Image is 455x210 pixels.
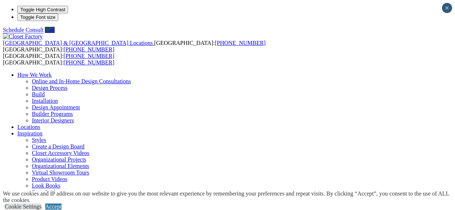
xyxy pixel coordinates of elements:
[3,53,114,66] span: [GEOGRAPHIC_DATA]: [GEOGRAPHIC_DATA]:
[32,156,86,163] a: Organizational Projects
[5,203,42,210] a: Cookie Settings
[32,137,46,143] a: Styles
[17,6,68,13] button: Toggle High Contrast
[442,3,452,13] button: Close
[32,117,74,123] a: Interior Designers
[45,203,62,210] a: Accept
[32,111,73,117] a: Builder Programs
[17,124,40,130] a: Locations
[32,98,58,104] a: Installation
[3,33,43,40] img: Closet Factory
[17,72,52,78] a: How We Work
[64,59,114,66] a: [PHONE_NUMBER]
[32,78,131,84] a: Online and In-Home Design Consultations
[64,53,114,59] a: [PHONE_NUMBER]
[32,104,80,110] a: Design Appointment
[3,40,153,46] span: [GEOGRAPHIC_DATA] & [GEOGRAPHIC_DATA] Locations
[64,46,114,52] a: [PHONE_NUMBER]
[32,182,60,189] a: Look Books
[32,189,60,195] a: Free Guides
[3,190,455,203] div: We use cookies and IP address on our website to give you the most relevant experience by remember...
[215,40,265,46] a: [PHONE_NUMBER]
[17,13,58,21] button: Toggle Font size
[45,27,55,33] a: Call
[32,163,89,169] a: Organizational Elements
[3,40,266,52] span: [GEOGRAPHIC_DATA]: [GEOGRAPHIC_DATA]:
[32,150,89,156] a: Closet Accessory Videos
[20,14,55,20] span: Toggle Font size
[32,176,67,182] a: Product Videos
[3,40,154,46] a: [GEOGRAPHIC_DATA] & [GEOGRAPHIC_DATA] Locations
[32,169,89,176] a: Virtual Showroom Tours
[3,27,43,33] a: Schedule Consult
[32,85,67,91] a: Design Process
[32,91,45,97] a: Build
[32,143,84,150] a: Create a Design Board
[20,7,65,12] span: Toggle High Contrast
[17,130,42,136] a: Inspiration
